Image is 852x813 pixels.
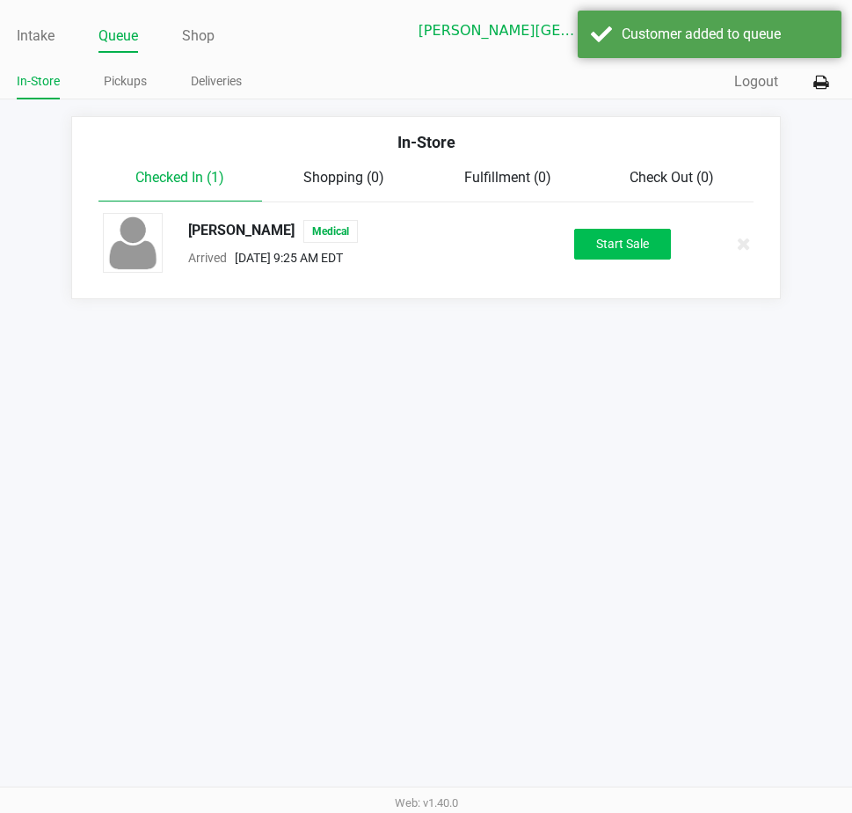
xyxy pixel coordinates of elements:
[630,169,714,186] span: Check Out (0)
[395,796,458,809] span: Web: v1.40.0
[734,71,778,92] button: Logout
[574,229,671,260] button: Start Sale
[135,169,224,186] span: Checked In (1)
[191,70,242,92] a: Deliveries
[227,251,343,265] span: [DATE] 9:25 AM EDT
[622,24,828,45] div: Customer added to queue
[303,169,384,186] span: Shopping (0)
[104,70,147,92] a: Pickups
[303,220,358,243] span: Medical
[419,20,582,41] span: [PERSON_NAME][GEOGRAPHIC_DATA]
[182,24,215,48] a: Shop
[17,70,60,92] a: In-Store
[464,169,551,186] span: Fulfillment (0)
[188,251,227,265] span: Arrived
[98,24,138,48] a: Queue
[593,10,626,51] button: Select
[397,133,455,151] span: In-Store
[17,24,55,48] a: Intake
